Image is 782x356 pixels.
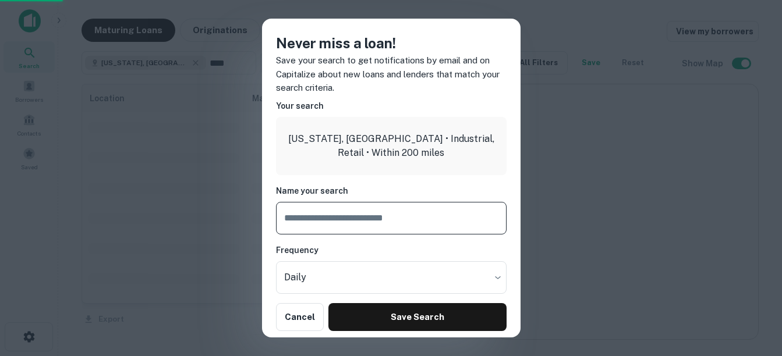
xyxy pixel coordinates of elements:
[276,54,507,95] p: Save your search to get notifications by email and on Capitalize about new loans and lenders that...
[276,184,507,197] h6: Name your search
[276,99,507,112] h6: Your search
[276,244,507,257] h6: Frequency
[276,33,507,54] h4: Never miss a loan!
[276,261,507,294] div: Without label
[724,263,782,319] iframe: Chat Widget
[276,303,324,331] button: Cancel
[285,132,497,160] p: [US_STATE], [GEOGRAPHIC_DATA] • Industrial, Retail • Within 200 miles
[328,303,506,331] button: Save Search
